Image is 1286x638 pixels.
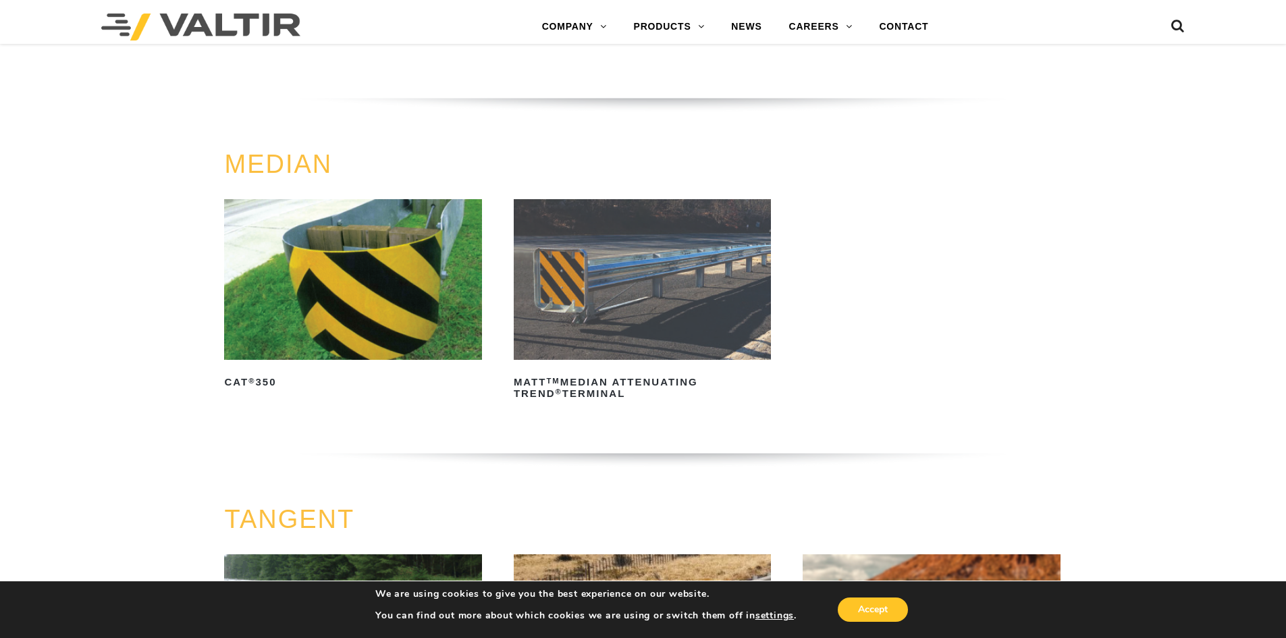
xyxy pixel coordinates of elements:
a: MATTTMMedian Attenuating TREND®Terminal [514,199,771,404]
sup: ® [556,388,562,396]
img: Valtir [101,14,300,41]
p: We are using cookies to give you the best experience on our website. [375,588,797,600]
a: CONTACT [865,14,942,41]
a: CAREERS [776,14,866,41]
a: MEDIAN [224,150,332,178]
sup: ® [248,377,255,385]
a: NEWS [718,14,775,41]
p: You can find out more about which cookies we are using or switch them off in . [375,610,797,622]
h2: CAT 350 [224,372,481,394]
button: Accept [838,597,908,622]
button: settings [755,610,794,622]
a: COMPANY [529,14,620,41]
a: TANGENT [224,505,354,533]
a: PRODUCTS [620,14,718,41]
a: CAT®350 [224,199,481,394]
h2: MATT Median Attenuating TREND Terminal [514,372,771,404]
sup: TM [546,377,560,385]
